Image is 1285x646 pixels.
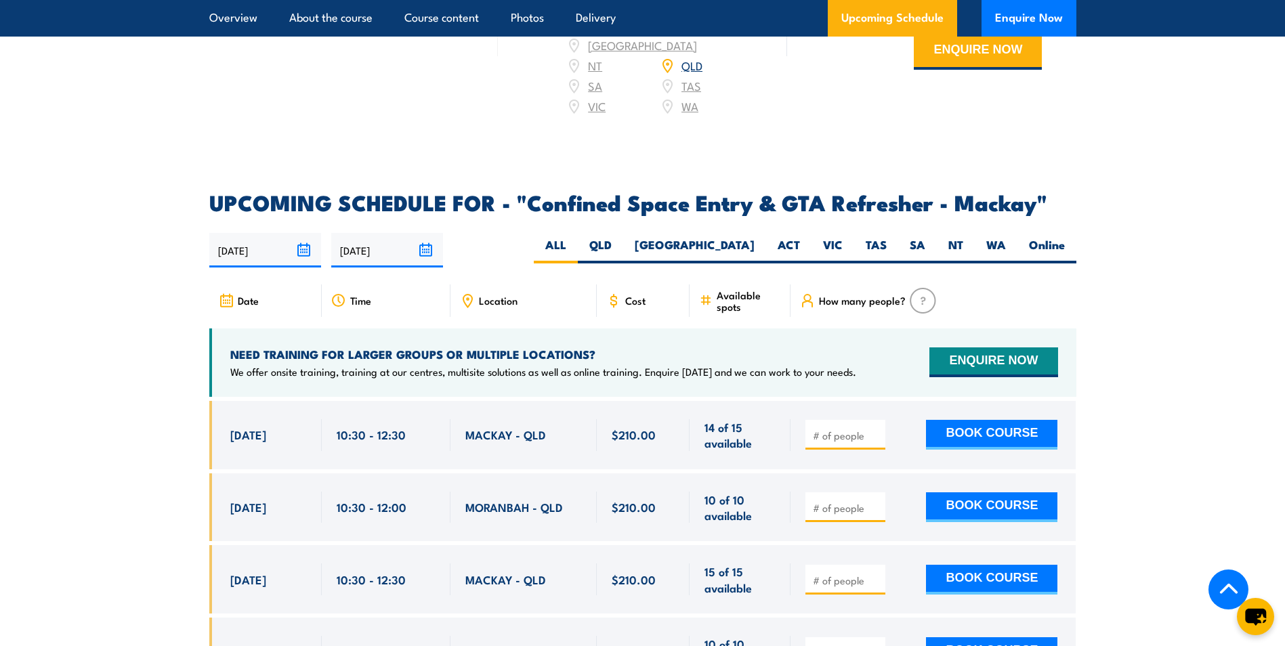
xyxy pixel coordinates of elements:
span: 10 of 10 available [704,492,776,523]
p: We offer onsite training, training at our centres, multisite solutions as well as online training... [230,365,856,379]
label: ALL [534,237,578,263]
span: Cost [625,295,646,306]
span: MACKAY - QLD [465,427,546,442]
button: ENQUIRE NOW [929,347,1057,377]
span: Date [238,295,259,306]
span: [DATE] [230,499,266,515]
button: BOOK COURSE [926,565,1057,595]
span: 10:30 - 12:30 [337,572,406,587]
span: 10:30 - 12:30 [337,427,406,442]
label: TAS [854,237,898,263]
label: [GEOGRAPHIC_DATA] [623,237,766,263]
button: BOOK COURSE [926,420,1057,450]
h4: NEED TRAINING FOR LARGER GROUPS OR MULTIPLE LOCATIONS? [230,347,856,362]
span: Available spots [717,289,781,312]
label: SA [898,237,937,263]
label: WA [975,237,1017,263]
span: $210.00 [612,499,656,515]
span: 10:30 - 12:00 [337,499,406,515]
span: How many people? [819,295,906,306]
a: QLD [681,57,702,73]
input: From date [209,233,321,267]
span: Location [479,295,518,306]
input: # of people [813,429,881,442]
label: QLD [578,237,623,263]
span: MACKAY - QLD [465,572,546,587]
input: To date [331,233,443,267]
label: Online [1017,237,1076,263]
span: MORANBAH - QLD [465,499,563,515]
span: 14 of 15 available [704,419,776,451]
label: ACT [766,237,812,263]
input: # of people [813,574,881,587]
span: [DATE] [230,572,266,587]
span: 15 of 15 available [704,563,776,595]
span: $210.00 [612,427,656,442]
h2: UPCOMING SCHEDULE FOR - "Confined Space Entry & GTA Refresher - Mackay" [209,192,1076,211]
span: [DATE] [230,427,266,442]
span: $210.00 [612,572,656,587]
label: NT [937,237,975,263]
button: chat-button [1237,598,1274,635]
span: Time [350,295,371,306]
button: BOOK COURSE [926,492,1057,522]
label: VIC [812,237,854,263]
button: ENQUIRE NOW [914,33,1042,70]
input: # of people [813,501,881,515]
